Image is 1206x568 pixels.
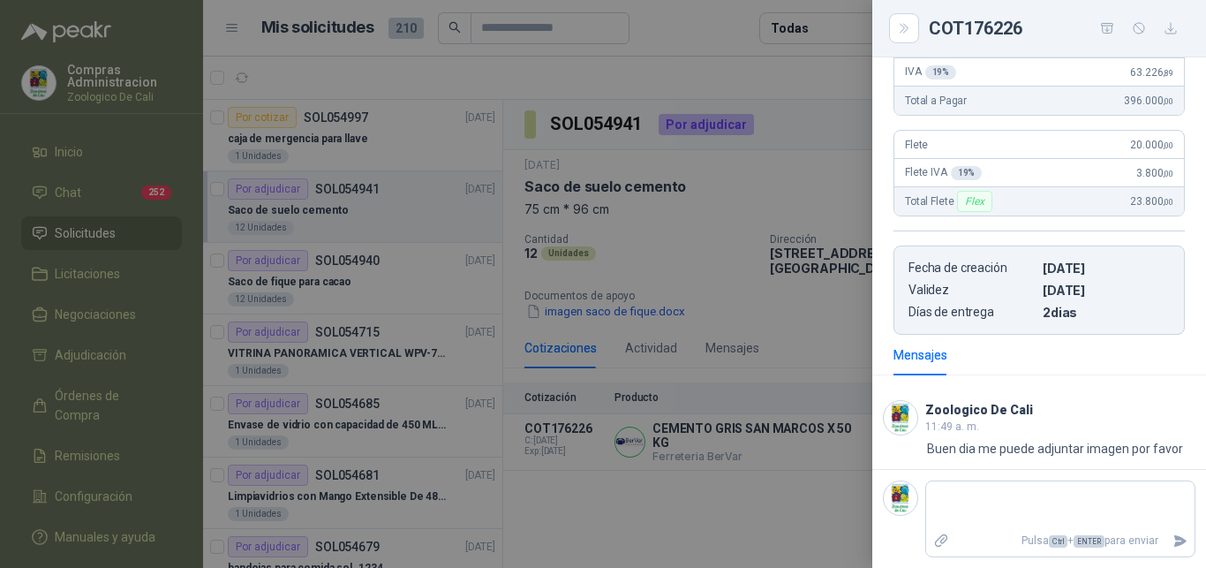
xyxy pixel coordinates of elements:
p: 2 dias [1043,305,1170,320]
p: Validez [908,283,1036,298]
p: [DATE] [1043,261,1170,276]
span: ,00 [1163,140,1173,150]
span: ENTER [1074,535,1104,548]
button: Enviar [1165,526,1195,557]
span: Flete [905,139,928,151]
div: Mensajes [893,345,947,365]
span: 63.226 [1130,66,1173,79]
span: ,00 [1163,96,1173,106]
p: Días de entrega [908,305,1036,320]
p: Fecha de creación [908,261,1036,276]
p: Pulsa + para enviar [956,526,1166,557]
div: COT176226 [929,14,1185,42]
div: 19 % [925,65,957,80]
div: Flex [957,191,991,212]
div: 19 % [951,166,983,180]
img: Company Logo [884,401,917,435]
label: Adjuntar archivos [926,526,956,557]
span: ,00 [1163,197,1173,207]
span: Flete IVA [905,166,982,180]
span: 11:49 a. m. [925,420,979,433]
span: Total Flete [905,191,996,212]
span: Ctrl [1049,535,1067,548]
span: ,00 [1163,169,1173,178]
span: Total a Pagar [905,95,967,107]
span: ,89 [1163,68,1173,78]
p: [DATE] [1043,283,1170,298]
h3: Zoologico De Cali [925,405,1033,415]
span: 20.000 [1130,139,1173,151]
span: IVA [905,65,956,80]
span: 396.000 [1124,95,1173,107]
p: Buen dia me puede adjuntar imagen por favor [927,439,1183,458]
span: 23.800 [1130,195,1173,208]
img: Company Logo [884,481,917,515]
button: Close [893,18,915,39]
span: 3.800 [1136,167,1173,179]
